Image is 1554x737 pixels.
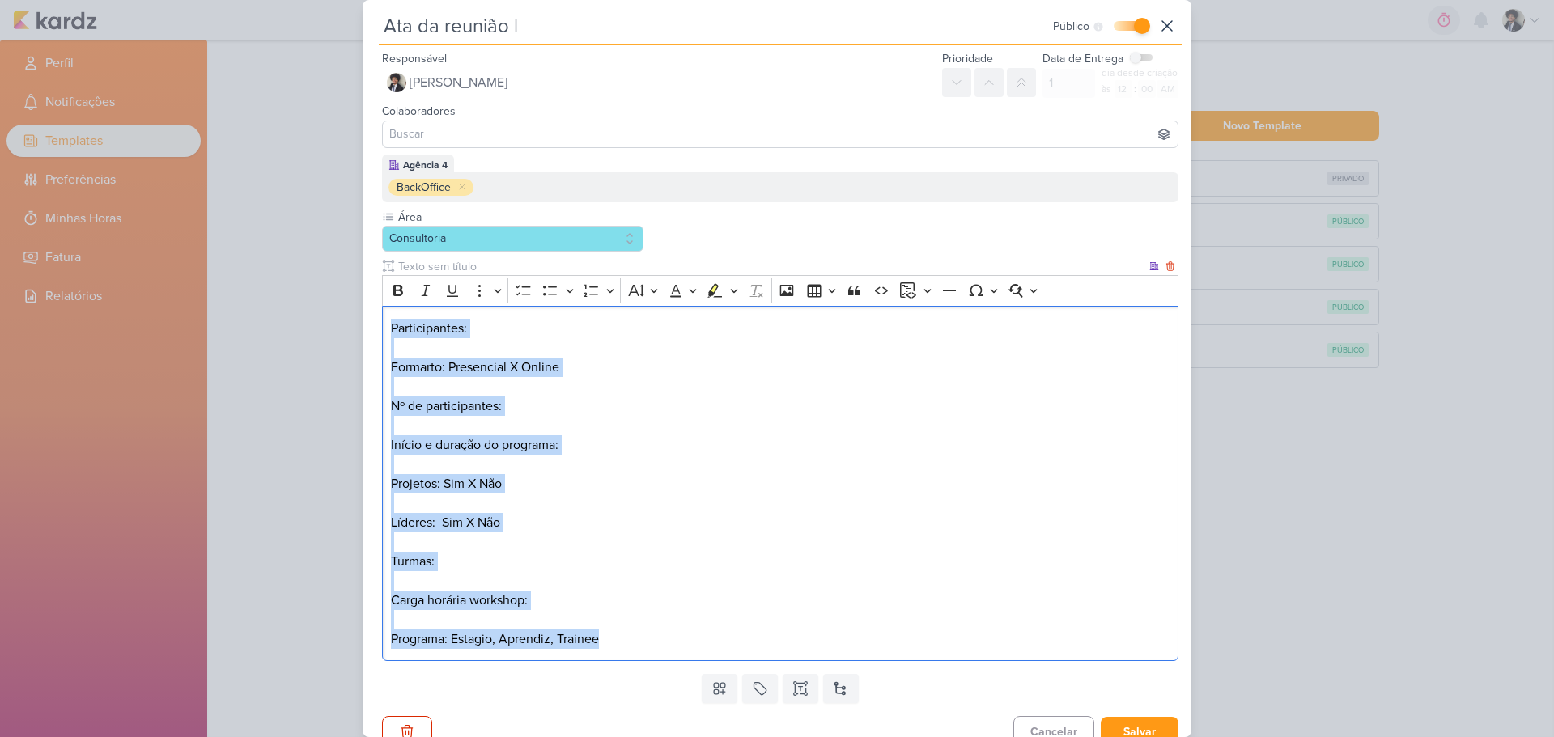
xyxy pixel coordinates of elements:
p: Formarto: Presencial X Online [391,358,1170,377]
div: às [1102,82,1113,96]
div: : [1134,82,1136,96]
p: Carga horária workshop: [391,591,1170,610]
button: [PERSON_NAME] [382,68,936,97]
label: Data de Entrega [1042,50,1123,67]
p: Nº de participantes: [391,396,1170,416]
p: Projetos: Sim X Não [391,474,1170,493]
div: Agência 4 [403,158,448,172]
img: Pedro Luahn Simões [387,73,406,92]
button: Consultoria [382,226,643,252]
p: Programa: Estagio, Aprendiz, Trainee [391,629,1170,649]
div: BackOffice [397,179,451,196]
label: Público [1053,18,1089,35]
input: Template Sem Nome [379,11,1050,40]
p: Participantes: [391,319,1170,338]
div: dia desde criação [1102,66,1178,80]
p: Início e duração do programa: [391,435,1170,455]
label: Prioridade [942,52,993,66]
p: Turmas: [391,552,1170,571]
label: Colaboradores [382,104,456,118]
p: Líderes: Sim X Não [391,513,1170,532]
div: Editor toolbar [382,275,1178,307]
input: Texto sem título [395,258,1146,275]
label: Área [397,209,643,226]
input: Buscar [386,125,1174,144]
span: [PERSON_NAME] [410,73,507,92]
div: Editor editing area: main [382,306,1178,661]
label: Responsável [382,52,447,66]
